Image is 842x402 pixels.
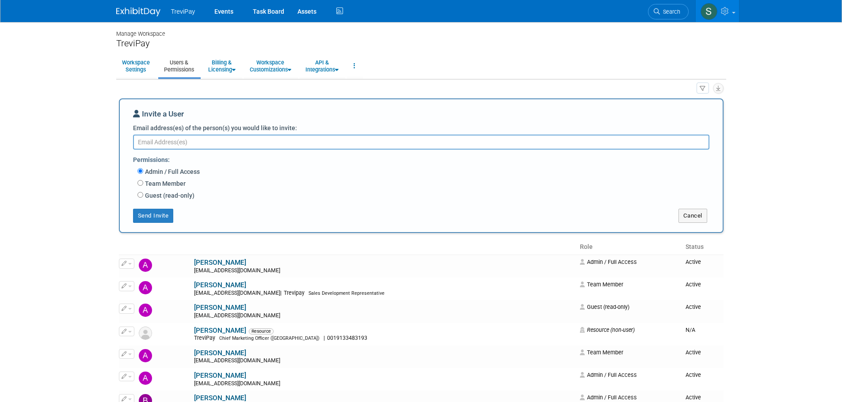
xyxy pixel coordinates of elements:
div: Manage Workspace [116,22,726,38]
a: Billing &Licensing [202,55,241,77]
span: Active [686,281,701,288]
a: WorkspaceCustomizations [244,55,297,77]
img: ExhibitDay [116,8,160,16]
div: [EMAIL_ADDRESS][DOMAIN_NAME] [194,312,575,319]
span: TreviPay [171,8,195,15]
label: Team Member [143,179,186,188]
div: Permissions: [133,152,716,166]
label: Admin / Full Access [143,167,200,176]
div: Invite a User [133,109,709,124]
div: [EMAIL_ADDRESS][DOMAIN_NAME] [194,380,575,387]
span: Team Member [580,281,623,288]
a: Users &Permissions [158,55,200,77]
span: Trevipay [282,290,307,296]
a: Search [648,4,689,19]
span: Admin / Full Access [580,259,637,265]
img: Alen Lovric [139,281,152,294]
img: Anthony Alvarez [139,372,152,385]
img: Alissa Liotti [139,304,152,317]
span: Active [686,349,701,356]
a: [PERSON_NAME] [194,372,246,379]
span: | [280,290,282,296]
span: Resource (non-user) [580,327,635,333]
span: | [324,335,325,341]
th: Status [682,240,724,255]
span: 0019133483193 [325,335,370,341]
span: Active [686,372,701,378]
img: Sean Bodendistel [701,3,717,20]
span: Admin / Full Access [580,394,637,401]
a: [PERSON_NAME] [194,327,246,334]
span: N/A [686,327,695,333]
a: [PERSON_NAME] [194,281,246,289]
img: Resource [139,327,152,340]
div: [EMAIL_ADDRESS][DOMAIN_NAME] [194,357,575,364]
span: Search [660,8,680,15]
img: Adam Knoblauch [139,259,152,272]
div: [EMAIL_ADDRESS][DOMAIN_NAME] [194,267,575,274]
th: Role [576,240,682,255]
span: Team Member [580,349,623,356]
button: Send Invite [133,209,174,223]
span: Sales Development Representative [309,290,385,296]
span: TreviPay [194,335,218,341]
label: Guest (read-only) [143,191,194,200]
div: [EMAIL_ADDRESS][DOMAIN_NAME] [194,290,575,297]
button: Cancel [678,209,707,223]
a: [PERSON_NAME] [194,349,246,357]
span: Active [686,304,701,310]
a: [PERSON_NAME] [194,304,246,312]
span: Guest (read-only) [580,304,629,310]
a: [PERSON_NAME] [194,259,246,267]
label: Email address(es) of the person(s) you would like to invite: [133,124,297,132]
a: [PERSON_NAME] [194,394,246,402]
span: Chief Marketing Officer ([GEOGRAPHIC_DATA]) [219,335,320,341]
div: TreviPay [116,38,726,49]
a: WorkspaceSettings [116,55,156,77]
span: Active [686,394,701,401]
a: API &Integrations [300,55,344,77]
span: Active [686,259,701,265]
span: Admin / Full Access [580,372,637,378]
img: Andy Duong [139,349,152,362]
span: Resource [249,328,274,334]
